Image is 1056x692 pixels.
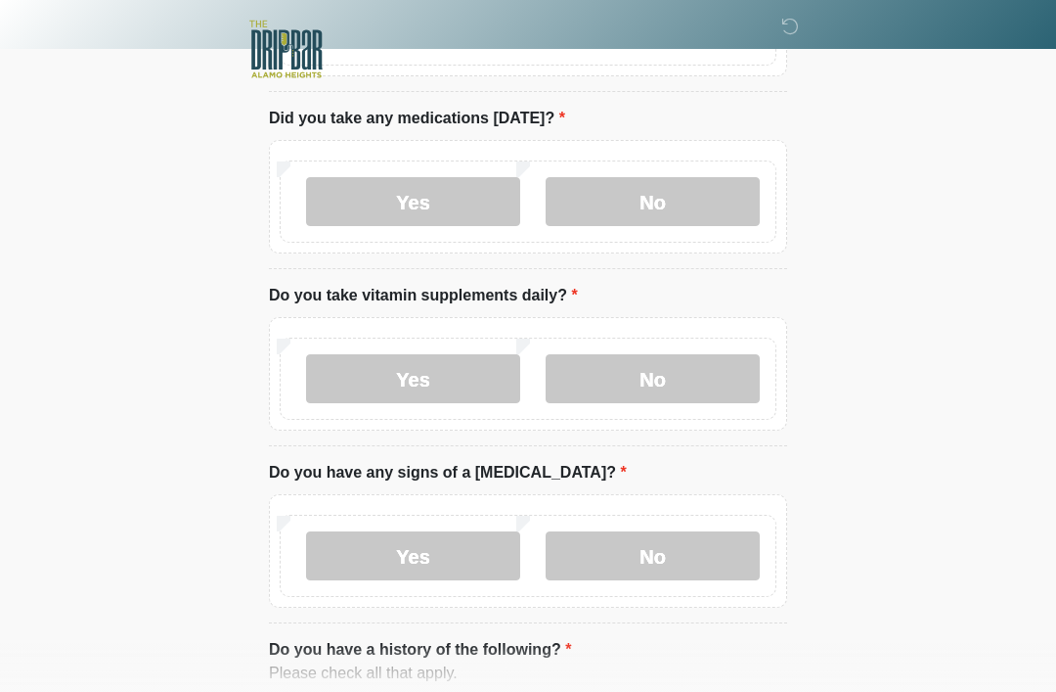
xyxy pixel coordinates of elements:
[546,354,760,403] label: No
[269,107,565,130] label: Did you take any medications [DATE]?
[269,461,627,484] label: Do you have any signs of a [MEDICAL_DATA]?
[306,354,520,403] label: Yes
[269,284,578,307] label: Do you take vitamin supplements daily?
[306,177,520,226] label: Yes
[306,531,520,580] label: Yes
[269,662,787,685] div: Please check all that apply.
[249,15,323,84] img: The DRIPBaR - Alamo Heights Logo
[546,177,760,226] label: No
[269,638,571,662] label: Do you have a history of the following?
[546,531,760,580] label: No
